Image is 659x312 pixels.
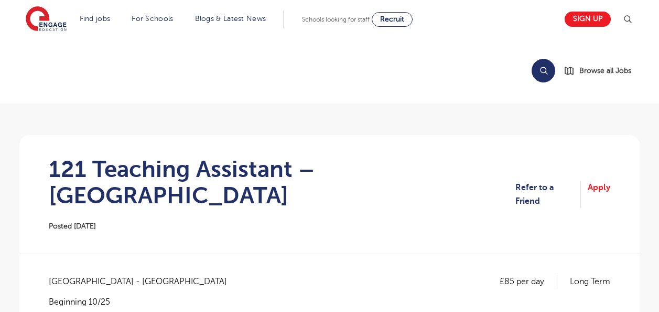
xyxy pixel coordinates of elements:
[579,65,631,77] span: Browse all Jobs
[380,15,404,23] span: Recruit
[515,181,581,209] a: Refer to a Friend
[132,15,173,23] a: For Schools
[570,275,610,288] p: Long Term
[588,181,610,209] a: Apply
[302,16,370,23] span: Schools looking for staff
[372,12,413,27] a: Recruit
[49,156,515,209] h1: 121 Teaching Assistant – [GEOGRAPHIC_DATA]
[49,222,96,230] span: Posted [DATE]
[80,15,111,23] a: Find jobs
[195,15,266,23] a: Blogs & Latest News
[532,59,555,82] button: Search
[49,275,237,288] span: [GEOGRAPHIC_DATA] - [GEOGRAPHIC_DATA]
[49,296,237,308] p: Beginning 10/25
[500,275,557,288] p: £85 per day
[564,65,640,77] a: Browse all Jobs
[565,12,611,27] a: Sign up
[26,6,67,33] img: Engage Education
